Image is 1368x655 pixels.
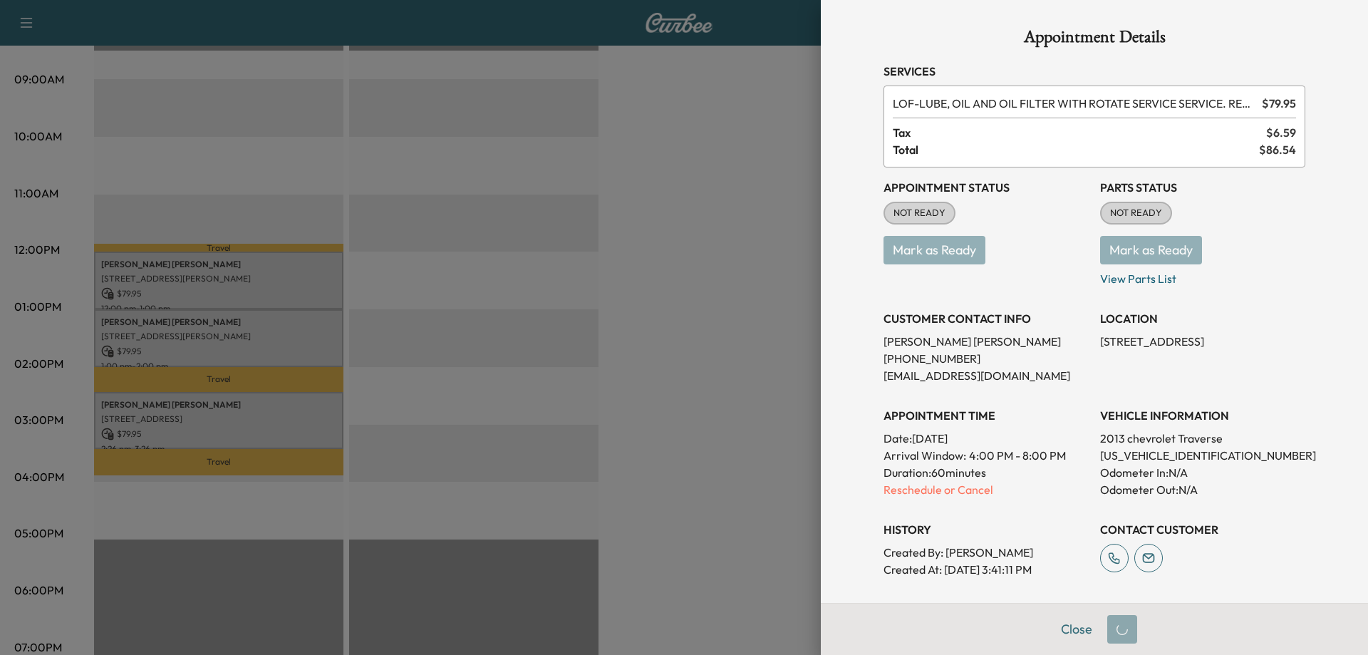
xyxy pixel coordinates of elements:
span: NOT READY [1102,206,1171,220]
p: Odometer In: N/A [1100,464,1305,481]
span: LUBE, OIL AND OIL FILTER WITH ROTATE SERVICE SERVICE. RESET OIL LIFE MONITOR. HAZARDOUS WASTE FEE... [893,95,1256,112]
span: Total [893,141,1259,158]
span: 4:00 PM - 8:00 PM [969,447,1066,464]
p: Reschedule or Cancel [883,481,1089,498]
span: Tax [893,124,1266,141]
p: Arrival Window: [883,447,1089,464]
p: [PHONE_NUMBER] [883,350,1089,367]
h3: CONTACT CUSTOMER [1100,521,1305,538]
p: Duration: 60 minutes [883,464,1089,481]
p: [PERSON_NAME] [PERSON_NAME] [883,333,1089,350]
p: Odometer Out: N/A [1100,481,1305,498]
p: [EMAIL_ADDRESS][DOMAIN_NAME] [883,367,1089,384]
span: $ 6.59 [1266,124,1296,141]
h1: Appointment Details [883,29,1305,51]
span: NOT READY [885,206,954,220]
p: Created By : [PERSON_NAME] [883,544,1089,561]
h3: VEHICLE INFORMATION [1100,407,1305,424]
p: [STREET_ADDRESS] [1100,333,1305,350]
h3: NOTES [883,601,1305,618]
h3: Services [883,63,1305,80]
p: [US_VEHICLE_IDENTIFICATION_NUMBER] [1100,447,1305,464]
p: View Parts List [1100,264,1305,287]
h3: CUSTOMER CONTACT INFO [883,310,1089,327]
span: $ 86.54 [1259,141,1296,158]
h3: APPOINTMENT TIME [883,407,1089,424]
h3: Appointment Status [883,179,1089,196]
p: Created At : [DATE] 3:41:11 PM [883,561,1089,578]
p: 2013 chevrolet Traverse [1100,430,1305,447]
span: $ 79.95 [1262,95,1296,112]
h3: History [883,521,1089,538]
p: Date: [DATE] [883,430,1089,447]
h3: LOCATION [1100,310,1305,327]
button: Close [1052,615,1102,644]
h3: Parts Status [1100,179,1305,196]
